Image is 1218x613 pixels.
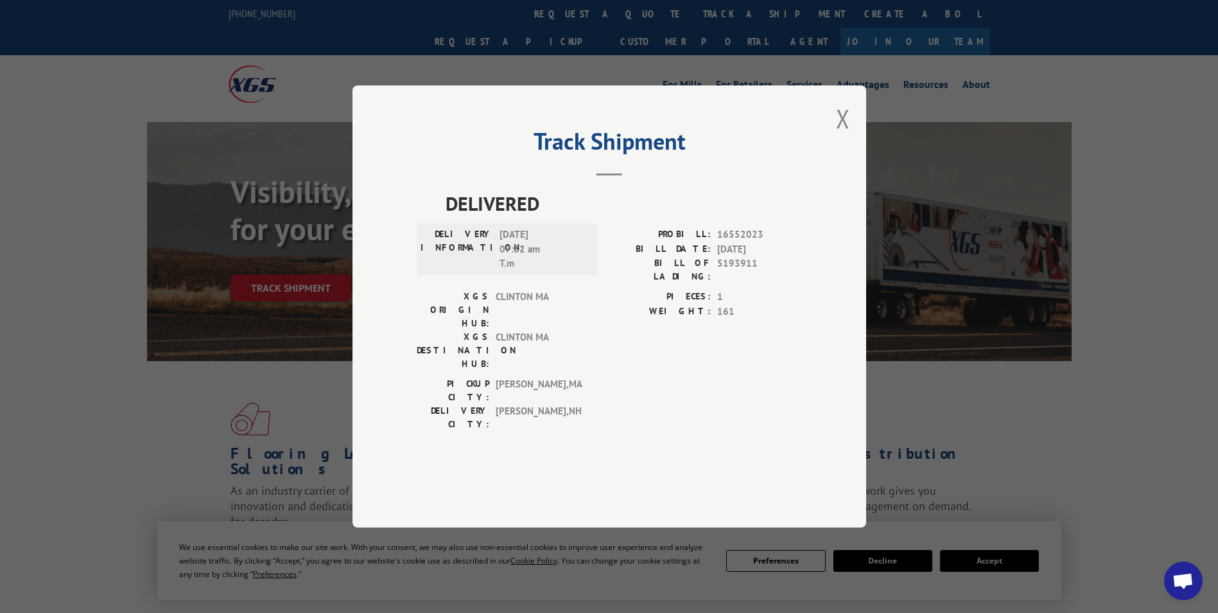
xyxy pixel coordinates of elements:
[417,330,489,371] label: XGS DESTINATION HUB:
[496,290,582,330] span: CLINTON MA
[496,377,582,404] span: [PERSON_NAME] , MA
[609,305,711,319] label: WEIGHT:
[717,290,802,305] span: 1
[1164,562,1203,600] a: Open chat
[609,227,711,242] label: PROBILL:
[417,404,489,431] label: DELIVERY CITY:
[717,256,802,283] span: 5193911
[609,256,711,283] label: BILL OF LADING:
[417,132,802,157] h2: Track Shipment
[717,242,802,257] span: [DATE]
[496,404,582,431] span: [PERSON_NAME] , NH
[836,102,850,136] button: Close modal
[496,330,582,371] span: CLINTON MA
[609,290,711,305] label: PIECES:
[500,227,586,271] span: [DATE] 07:32 am T.m
[446,189,802,218] span: DELIVERED
[417,377,489,404] label: PICKUP CITY:
[421,227,493,271] label: DELIVERY INFORMATION:
[417,290,489,330] label: XGS ORIGIN HUB:
[717,227,802,242] span: 16552023
[609,242,711,257] label: BILL DATE:
[717,305,802,319] span: 161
